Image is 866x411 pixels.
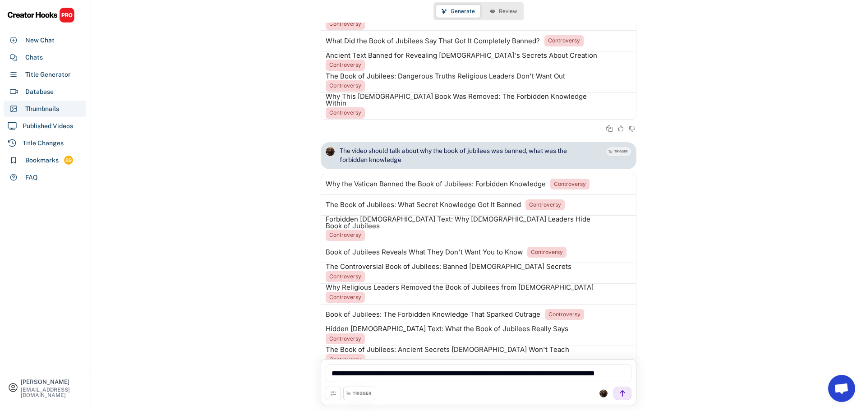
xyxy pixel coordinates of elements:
div: Controversy [329,231,361,239]
div: The Book of Jubilees: Dangerous Truths Religious Leaders Don't Want Out [326,73,565,80]
a: Open chat [828,375,855,402]
div: Controversy [548,37,580,45]
div: Controversy [531,249,563,256]
div: Book of Jubilees Reveals What They Don't Want You to Know [326,249,523,256]
div: Title Generator [25,70,71,79]
div: The Book of Jubilees: What Secret Knowledge Got It Banned [326,201,521,208]
div: New Chat [25,36,55,45]
button: Generate [436,5,480,18]
img: channels4_profile.jpg [599,389,608,397]
div: Database [25,87,54,97]
div: The Book of Jubilees: Ancient Secrets [DEMOGRAPHIC_DATA] Won't Teach [326,346,569,353]
div: Book of Jubilees: The Forbidden Knowledge That Sparked Outrage [326,311,540,318]
div: What Did the Book of Jubilees Say That Got It Completely Banned? [326,37,540,45]
div: Title Changes [23,139,64,148]
div: Why Religious Leaders Removed the Book of Jubilees from [DEMOGRAPHIC_DATA] [326,284,594,291]
div: [EMAIL_ADDRESS][DOMAIN_NAME] [21,387,82,398]
div: Ancient Text Banned for Revealing [DEMOGRAPHIC_DATA]'s Secrets About Creation [326,52,597,59]
img: channels4_profile.jpg [326,147,335,156]
div: Controversy [554,180,586,188]
div: Controversy [329,294,361,301]
div: Controversy [329,20,361,28]
div: Controversy [329,335,361,343]
div: Controversy [329,356,361,364]
div: Chats [25,53,43,62]
span: Review [499,9,517,14]
div: 89 [64,157,73,164]
div: Why This [DEMOGRAPHIC_DATA] Book Was Removed: The Forbidden Knowledge Within [326,93,603,106]
div: Why the Vatican Banned the Book of Jubilees: Forbidden Knowledge [326,180,546,188]
div: The video should talk about why the book of jubilees was banned, what was the forbidden knowledge [340,147,588,164]
div: The Controversial Book of Jubilees: Banned [DEMOGRAPHIC_DATA] Secrets [326,263,571,270]
div: Thumbnails [25,104,59,114]
div: Controversy [329,82,361,90]
div: Controversy [329,61,361,69]
div: TRIGGER [353,391,371,397]
span: Generate [451,9,475,14]
div: Controversy [329,273,361,281]
img: CHPRO%20Logo.svg [7,7,75,23]
div: Forbidden [DEMOGRAPHIC_DATA] Text: Why [DEMOGRAPHIC_DATA] Leaders Hide Book of Jubilees [326,216,603,229]
div: FAQ [25,173,38,182]
div: Bookmarks [25,156,59,165]
div: Controversy [329,109,361,117]
div: Controversy [548,311,580,319]
div: TRIGGER [614,149,628,154]
div: [PERSON_NAME] [21,379,82,385]
button: Review [484,5,522,18]
div: Controversy [529,201,561,209]
div: Published Videos [23,121,73,131]
div: Hidden [DEMOGRAPHIC_DATA] Text: What the Book of Jubilees Really Says [326,325,568,332]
